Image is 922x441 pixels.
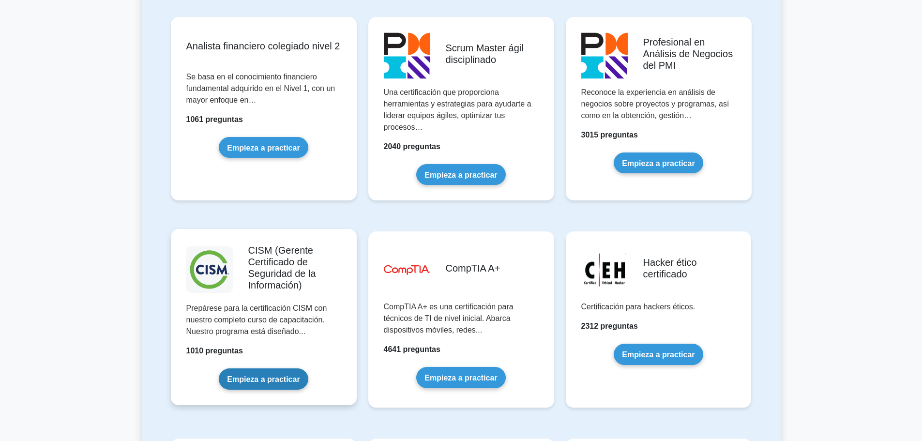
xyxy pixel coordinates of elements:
[219,368,308,389] a: Empieza a practicar
[219,137,308,158] a: Empieza a practicar
[614,152,703,173] a: Empieza a practicar
[416,367,505,388] a: Empieza a practicar
[416,164,505,185] a: Empieza a practicar
[614,344,703,365] a: Empieza a practicar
